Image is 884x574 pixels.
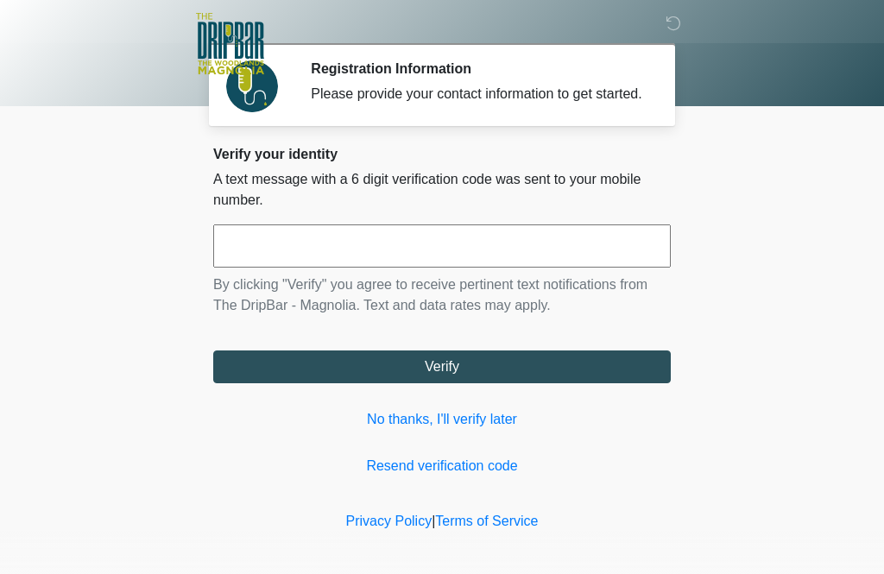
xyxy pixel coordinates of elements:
[432,514,435,528] a: |
[213,350,671,383] button: Verify
[213,456,671,476] a: Resend verification code
[213,146,671,162] h2: Verify your identity
[435,514,538,528] a: Terms of Service
[196,13,264,76] img: The DripBar - Magnolia Logo
[311,84,645,104] div: Please provide your contact information to get started.
[213,409,671,430] a: No thanks, I'll verify later
[346,514,433,528] a: Privacy Policy
[213,274,671,316] p: By clicking "Verify" you agree to receive pertinent text notifications from The DripBar - Magnoli...
[213,169,671,211] p: A text message with a 6 digit verification code was sent to your mobile number.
